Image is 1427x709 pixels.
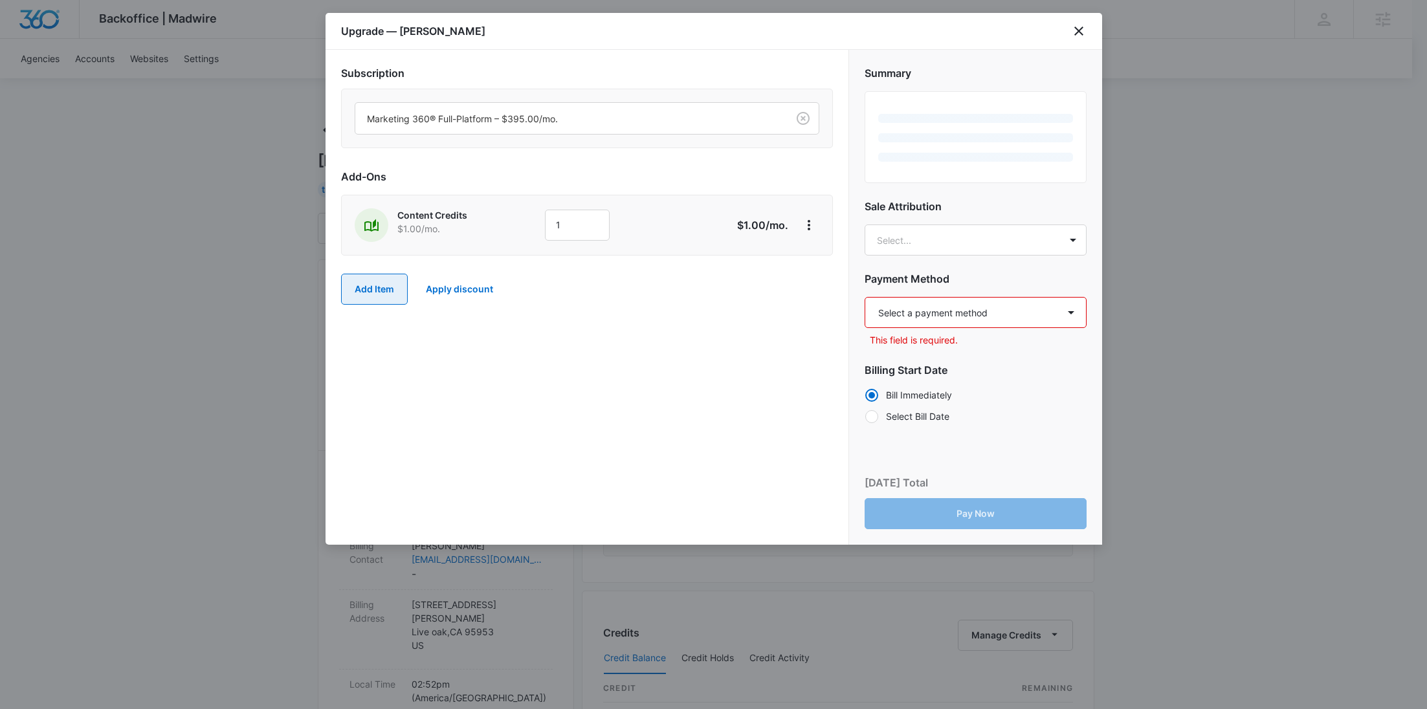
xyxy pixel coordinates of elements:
[341,274,408,305] button: Add Item
[865,199,1087,214] h2: Sale Attribution
[413,274,506,305] button: Apply discount
[545,210,610,241] input: 1
[793,108,813,129] button: Clear
[865,409,1087,423] label: Select Bill Date
[865,362,1087,378] h2: Billing Start Date
[865,388,1087,402] label: Bill Immediately
[870,333,1087,347] p: This field is required.
[727,217,788,233] p: $1.00
[341,23,485,39] h1: Upgrade — [PERSON_NAME]
[1071,23,1087,39] button: close
[865,65,1087,81] h2: Summary
[865,271,1087,287] h2: Payment Method
[341,169,833,184] h2: Add-Ons
[341,65,833,81] h2: Subscription
[799,215,819,235] button: View More
[766,219,788,232] span: /mo.
[397,222,509,235] p: $1.00 /mo.
[865,475,928,490] p: [DATE] Total
[397,208,509,222] p: Content Credits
